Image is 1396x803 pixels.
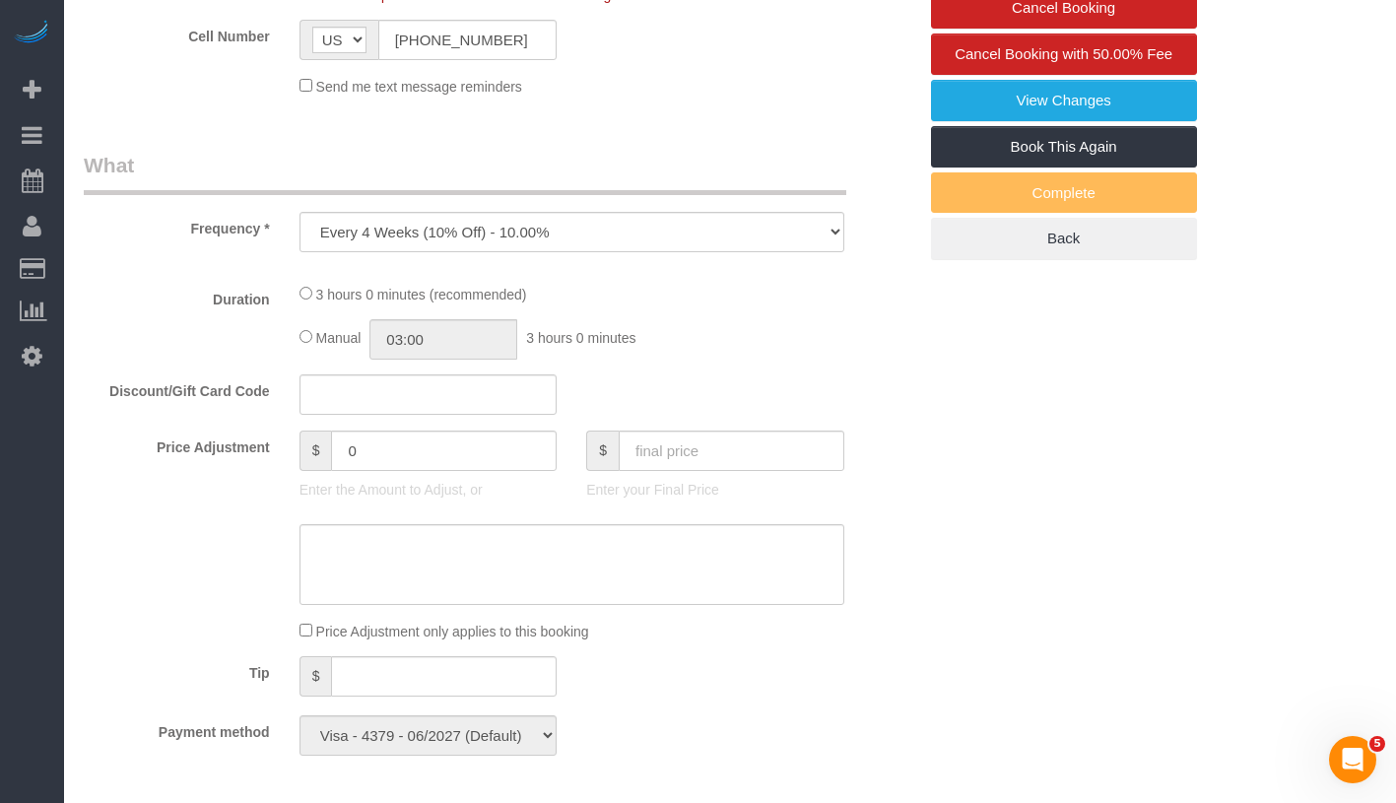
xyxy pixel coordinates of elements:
a: Cancel Booking with 50.00% Fee [931,33,1197,75]
span: $ [586,431,619,471]
p: Enter the Amount to Adjust, or [299,480,558,500]
label: Price Adjustment [69,431,285,457]
label: Frequency * [69,212,285,238]
input: final price [619,431,844,471]
span: 5 [1369,736,1385,752]
span: 3 hours 0 minutes [526,330,635,346]
iframe: Intercom live chat [1329,736,1376,783]
label: Payment method [69,715,285,742]
span: Send me text message reminders [316,79,522,95]
span: Manual [316,330,362,346]
input: Cell Number [378,20,558,60]
legend: What [84,151,846,195]
img: Automaid Logo [12,20,51,47]
a: Back [931,218,1197,259]
span: $ [299,431,332,471]
span: Price Adjustment only applies to this booking [316,624,589,639]
span: $ [299,656,332,697]
label: Cell Number [69,20,285,46]
label: Duration [69,283,285,309]
span: 3 hours 0 minutes (recommended) [316,287,527,302]
a: View Changes [931,80,1197,121]
span: Cancel Booking with 50.00% Fee [955,45,1172,62]
p: Enter your Final Price [586,480,844,500]
label: Discount/Gift Card Code [69,374,285,401]
label: Tip [69,656,285,683]
a: Book This Again [931,126,1197,167]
